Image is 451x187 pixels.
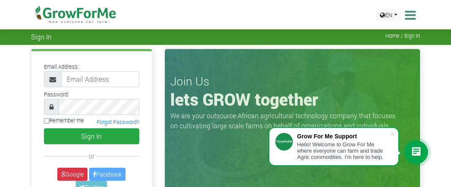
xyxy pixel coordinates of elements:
[170,111,400,131] p: We are your outsource African agricultural technology company that focuses on cultivating large s...
[297,133,390,140] div: Grow For Me Support
[44,151,139,161] div: or
[44,91,69,99] label: Password:
[97,119,139,125] a: Forgot Password?
[61,71,139,87] input: Email Address
[44,118,49,124] input: Remember me
[44,128,139,144] button: Sign In
[170,74,415,88] h3: Join Us
[297,141,390,160] div: Hello! Welcome to Grow For Me where everyone can farm and trade Agric commodities. I'm here to help.
[57,168,87,181] a: Google
[376,8,401,21] a: EN
[385,33,420,39] span: Home / Sign In
[44,63,79,71] label: Email Address:
[44,117,84,125] label: Remember me
[31,33,51,41] span: Sign In
[170,89,415,109] h1: lets GROW together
